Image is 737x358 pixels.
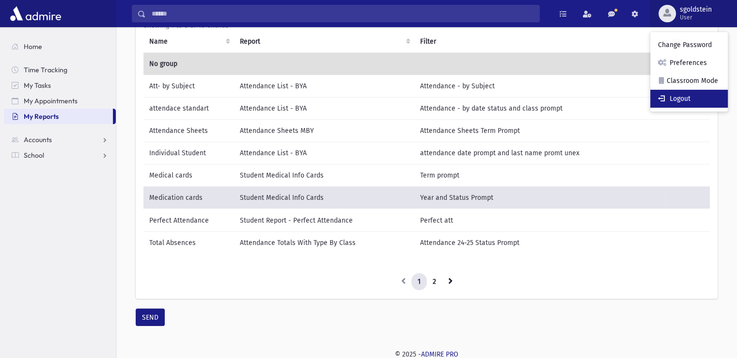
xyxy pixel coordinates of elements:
a: 2 [426,273,442,291]
td: Attendance List - BYA [234,97,414,119]
span: My Tasks [24,81,51,90]
a: Home [4,39,116,54]
td: Attendance Sheets MBY [234,119,414,142]
td: Attendance - by date status and class prompt [414,97,666,119]
td: attendace standart [143,97,234,119]
td: Individual Student [143,142,234,164]
td: Attendance Sheets [143,119,234,142]
a: Time Tracking [4,62,116,78]
span: My Appointments [24,97,78,105]
td: No group [143,52,710,75]
a: My Reports [4,109,113,124]
a: Change Password [650,36,728,54]
a: 1 [411,273,427,291]
a: School [4,147,116,163]
td: Term prompt [414,164,666,186]
td: Student Report - Perfect Attendance [234,209,414,232]
span: Accounts [24,135,52,144]
span: My Reports [24,112,59,121]
th: Filter : activate to sort column ascending [414,31,666,53]
a: Accounts [4,132,116,147]
a: My Appointments [4,93,116,109]
td: Perfect att [414,209,666,232]
td: Attendance Totals With Type By Class [234,231,414,254]
td: Perfect Attendance [143,209,234,232]
td: attendance date prompt and last name promt unex [414,142,666,164]
span: Time Tracking [24,65,67,74]
a: Logout [650,90,728,108]
img: AdmirePro [8,4,63,23]
td: Student Medical Info Cards [234,164,414,186]
td: Attendance List - BYA [234,142,414,164]
td: Medical cards [143,164,234,186]
th: Notes : activate to sort column ascending [666,31,710,53]
td: Att- by Subject [143,75,234,97]
a: Classroom Mode [650,72,728,90]
th: Name: activate to sort column ascending [143,31,234,53]
span: sgoldstein [680,6,712,14]
span: User [680,14,712,21]
td: Student Medical Info Cards [234,186,414,209]
input: Search [146,5,539,22]
span: School [24,151,44,160]
td: Attendance Sheets Term Prompt [414,119,666,142]
a: Preferences [650,54,728,72]
td: Year and Status Prompt [414,186,666,209]
td: Total Absences [143,231,234,254]
td: Attendance - by Subject [414,75,666,97]
td: Medication cards [143,186,234,209]
td: Attendance List - BYA [234,75,414,97]
button: SEND [136,309,165,326]
span: Home [24,42,42,51]
th: Report: activate to sort column ascending [234,31,414,53]
td: Attendance 24-25 Status Prompt [414,231,666,254]
a: My Tasks [4,78,116,93]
